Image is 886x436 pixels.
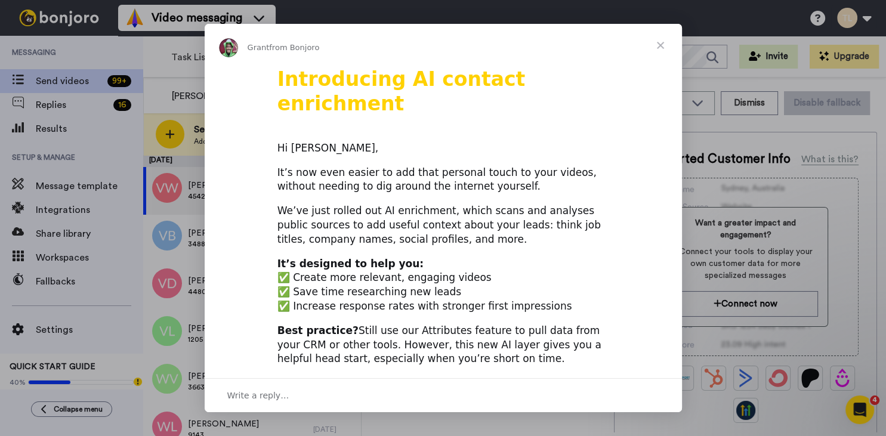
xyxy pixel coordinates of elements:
[277,166,609,194] div: It’s now even easier to add that personal touch to your videos, without needing to dig around the...
[277,324,359,336] b: Best practice?
[277,67,526,115] b: Introducing AI contact enrichment
[277,258,424,270] b: It’s designed to help you:
[277,257,609,314] div: ✅ Create more relevant, engaging videos ✅ Save time researching new leads ✅ Increase response rat...
[227,388,289,403] span: Write a reply…
[639,24,682,67] span: Close
[205,378,682,412] div: Open conversation and reply
[277,141,609,156] div: Hi [PERSON_NAME],
[277,204,609,246] div: We’ve just rolled out AI enrichment, which scans and analyses public sources to add useful contex...
[219,38,238,57] img: Profile image for Grant
[248,43,270,52] span: Grant
[269,43,319,52] span: from Bonjoro
[277,324,609,366] div: Still use our Attributes feature to pull data from your CRM or other tools. However, this new AI ...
